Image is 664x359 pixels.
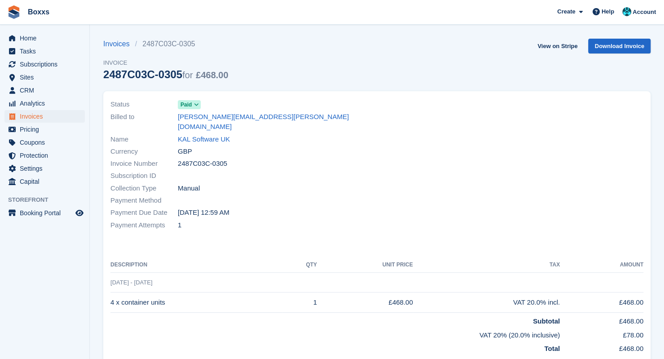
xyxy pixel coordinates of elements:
td: 1 [282,293,317,313]
span: Create [557,7,575,16]
span: Collection Type [110,183,178,194]
span: Settings [20,162,74,175]
th: Amount [560,258,643,272]
a: menu [4,175,85,188]
span: Currency [110,146,178,157]
span: 1 [178,220,181,230]
span: Booking Portal [20,207,74,219]
a: View on Stripe [534,39,581,53]
span: CRM [20,84,74,97]
a: menu [4,162,85,175]
a: menu [4,207,85,219]
span: Storefront [8,195,89,204]
a: menu [4,32,85,44]
td: £468.00 [560,293,643,313]
a: KAL Software UK [178,134,230,145]
span: Home [20,32,74,44]
a: [PERSON_NAME][EMAIL_ADDRESS][PERSON_NAME][DOMAIN_NAME] [178,112,372,132]
span: Invoice Number [110,159,178,169]
a: menu [4,136,85,149]
a: Preview store [74,208,85,218]
time: 2025-09-22 23:59:59 UTC [178,208,229,218]
a: menu [4,58,85,71]
a: Invoices [103,39,135,49]
span: Account [633,8,656,17]
div: VAT 20.0% incl. [413,297,560,308]
span: Payment Due Date [110,208,178,218]
span: Help [602,7,614,16]
th: QTY [282,258,317,272]
td: £468.00 [317,293,413,313]
td: £468.00 [560,313,643,327]
a: menu [4,45,85,58]
span: Name [110,134,178,145]
span: Billed to [110,112,178,132]
span: Capital [20,175,74,188]
a: menu [4,97,85,110]
td: £468.00 [560,340,643,354]
a: menu [4,149,85,162]
nav: breadcrumbs [103,39,228,49]
a: menu [4,71,85,84]
td: £78.00 [560,327,643,341]
a: menu [4,84,85,97]
span: Invoice [103,58,228,67]
span: Payment Attempts [110,220,178,230]
span: Invoices [20,110,74,123]
span: Paid [180,101,192,109]
img: stora-icon-8386f47178a22dfd0bd8f6a31ec36ba5ce8667c1dd55bd0f319d3a0aa187defe.svg [7,5,21,19]
span: Status [110,99,178,110]
a: Paid [178,99,201,110]
span: Manual [178,183,200,194]
th: Unit Price [317,258,413,272]
span: Sites [20,71,74,84]
span: Protection [20,149,74,162]
span: Payment Method [110,195,178,206]
td: VAT 20% (20.0% inclusive) [110,327,560,341]
span: [DATE] - [DATE] [110,279,152,286]
th: Tax [413,258,560,272]
span: Subscriptions [20,58,74,71]
th: Description [110,258,282,272]
span: Coupons [20,136,74,149]
a: menu [4,123,85,136]
span: Tasks [20,45,74,58]
td: 4 x container units [110,293,282,313]
a: Download Invoice [588,39,651,53]
span: £468.00 [196,70,228,80]
span: 2487C03C-0305 [178,159,227,169]
span: for [182,70,193,80]
a: Boxxs [24,4,53,19]
strong: Subtotal [533,317,560,325]
img: Graham Buchan [622,7,631,16]
span: Analytics [20,97,74,110]
span: Pricing [20,123,74,136]
div: 2487C03C-0305 [103,68,228,80]
a: menu [4,110,85,123]
span: Subscription ID [110,171,178,181]
strong: Total [544,345,560,352]
span: GBP [178,146,192,157]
